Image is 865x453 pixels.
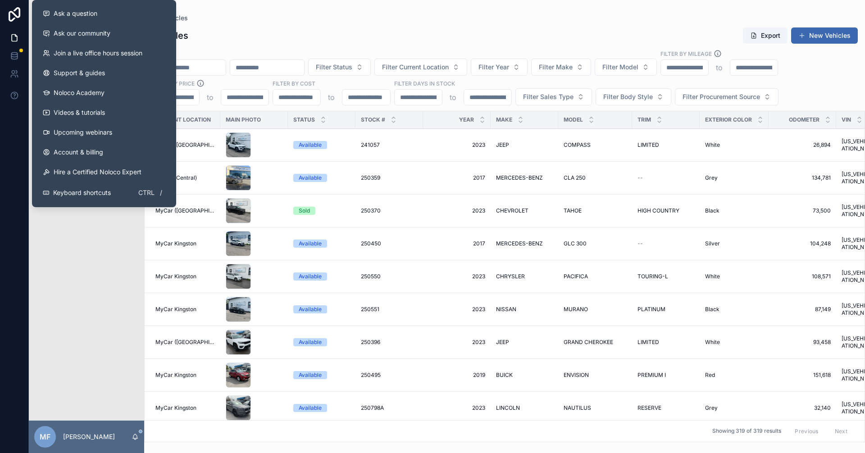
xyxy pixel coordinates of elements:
[299,338,322,346] div: Available
[564,371,589,379] span: ENVISION
[374,59,467,76] button: Select Button
[637,240,643,247] span: --
[137,187,155,198] span: Ctrl
[361,141,418,149] a: 241057
[293,240,350,248] a: Available
[155,339,215,346] span: MyCar ([GEOGRAPHIC_DATA])
[774,141,831,149] a: 26,894
[496,339,509,346] span: JEEP
[293,371,350,379] a: Available
[428,404,485,412] a: 2023
[361,207,418,214] a: 250370
[155,240,215,247] a: MyCar Kingston
[496,306,553,313] a: NISSAN
[637,404,661,412] span: RESERVE
[564,141,591,149] span: COMPASS
[36,103,173,122] a: Videos & tutorials
[361,174,418,181] a: 250359
[36,43,173,63] a: Join a live office hours session
[564,404,591,412] span: NAUTILUS
[496,404,553,412] a: LINCOLN
[705,141,720,149] span: White
[774,339,831,346] span: 93,458
[316,63,352,72] span: Filter Status
[705,240,763,247] a: Silver
[36,142,173,162] a: Account & billing
[299,207,310,215] div: Sold
[774,207,831,214] a: 73,500
[155,141,215,149] a: MyCar ([GEOGRAPHIC_DATA])
[564,174,586,181] span: CLA 250
[774,404,831,412] a: 32,140
[637,207,694,214] a: HIGH COUNTRY
[428,306,485,313] a: 2023
[705,306,719,313] span: Black
[54,9,97,18] span: Ask a question
[564,306,588,313] span: MURANO
[36,182,173,204] button: Keyboard shortcutsCtrl/
[155,404,215,412] a: MyCar Kingston
[716,62,723,73] p: to
[361,174,380,181] span: 250359
[155,371,196,379] span: MyCar Kingston
[428,174,485,181] a: 2017
[705,174,718,181] span: Grey
[705,240,720,247] span: Silver
[637,141,694,149] a: LIMITED
[791,27,858,44] button: New Vehicles
[774,306,831,313] span: 87,149
[54,108,105,117] span: Videos & tutorials
[155,371,215,379] a: MyCar Kingston
[36,23,173,43] a: Ask our community
[428,339,485,346] a: 2023
[774,174,831,181] span: 134,781
[155,174,197,181] span: MyCar (Central)
[705,404,763,412] a: Grey
[155,207,215,214] a: MyCar ([GEOGRAPHIC_DATA])
[774,371,831,379] a: 151,618
[705,116,752,123] span: Exterior Color
[774,240,831,247] span: 104,248
[496,371,513,379] span: BUICK
[428,273,485,280] a: 2023
[637,371,666,379] span: PREMIUM I
[496,273,553,280] a: CHRYSLER
[428,371,485,379] span: 2019
[299,272,322,281] div: Available
[299,371,322,379] div: Available
[496,404,520,412] span: LINCOLN
[496,371,553,379] a: BUICK
[471,59,528,76] button: Select Button
[361,207,381,214] span: 250370
[564,174,627,181] a: CLA 250
[361,240,381,247] span: 250450
[564,273,627,280] a: PACIFICA
[299,141,322,149] div: Available
[155,306,196,313] span: MyCar Kingston
[361,404,418,412] a: 250798A
[705,174,763,181] a: Grey
[155,273,215,280] a: MyCar Kingston
[53,188,111,197] span: Keyboard shortcuts
[637,306,665,313] span: PLATINUM
[705,207,719,214] span: Black
[539,63,573,72] span: Filter Make
[660,50,712,58] label: Filter By Mileage
[496,207,553,214] a: CHEVROLET
[36,83,173,103] a: Noloco Academy
[308,59,371,76] button: Select Button
[155,116,211,123] span: Current Location
[459,116,474,123] span: Year
[496,207,528,214] span: CHEVROLET
[36,162,173,182] button: Hire a Certified Noloco Expert
[496,174,543,181] span: MERCEDES-BENZ
[705,371,763,379] a: Red
[637,371,694,379] a: PREMIUM I
[428,240,485,247] a: 2017
[596,88,671,105] button: Select Button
